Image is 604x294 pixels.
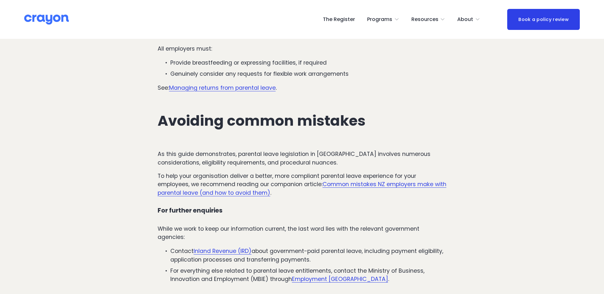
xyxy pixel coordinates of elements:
[169,84,276,92] a: Managing returns from parental leave
[158,45,447,53] p: All employers must:
[158,206,223,215] strong: For further enquiries
[170,247,447,264] p: Contact about government-paid parental leave, including payment eligibility, application processe...
[411,15,438,24] span: Resources
[158,172,447,197] p: To help your organisation deliver a better, more compliant parental leave experience for your emp...
[24,14,69,25] img: Crayon
[411,14,445,24] a: folder dropdown
[367,14,399,24] a: folder dropdown
[158,84,447,92] p: See: .
[457,15,473,24] span: About
[158,150,447,167] p: As this guide demonstrates, parental leave legislation in [GEOGRAPHIC_DATA] involves numerous con...
[292,275,388,283] a: Employment [GEOGRAPHIC_DATA]
[194,247,252,255] a: Inland Revenue (IRD)
[457,14,480,24] a: folder dropdown
[158,113,447,129] h2: Avoiding common mistakes
[170,59,447,67] p: Provide breastfeeding or expressing facilities, if required
[323,14,355,24] a: The Register
[158,180,446,196] a: Common mistakes NZ employers make with parental leave (and how to avoid them)
[158,225,447,241] p: While we work to keep our information current, the last word lies with the relevant government ag...
[507,9,580,30] a: Book a policy review
[170,267,447,283] p: For everything else related to parental leave entitlements, contact the Ministry of Business, Inn...
[170,70,447,78] p: Genuinely consider any requests for flexible work arrangements
[367,15,392,24] span: Programs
